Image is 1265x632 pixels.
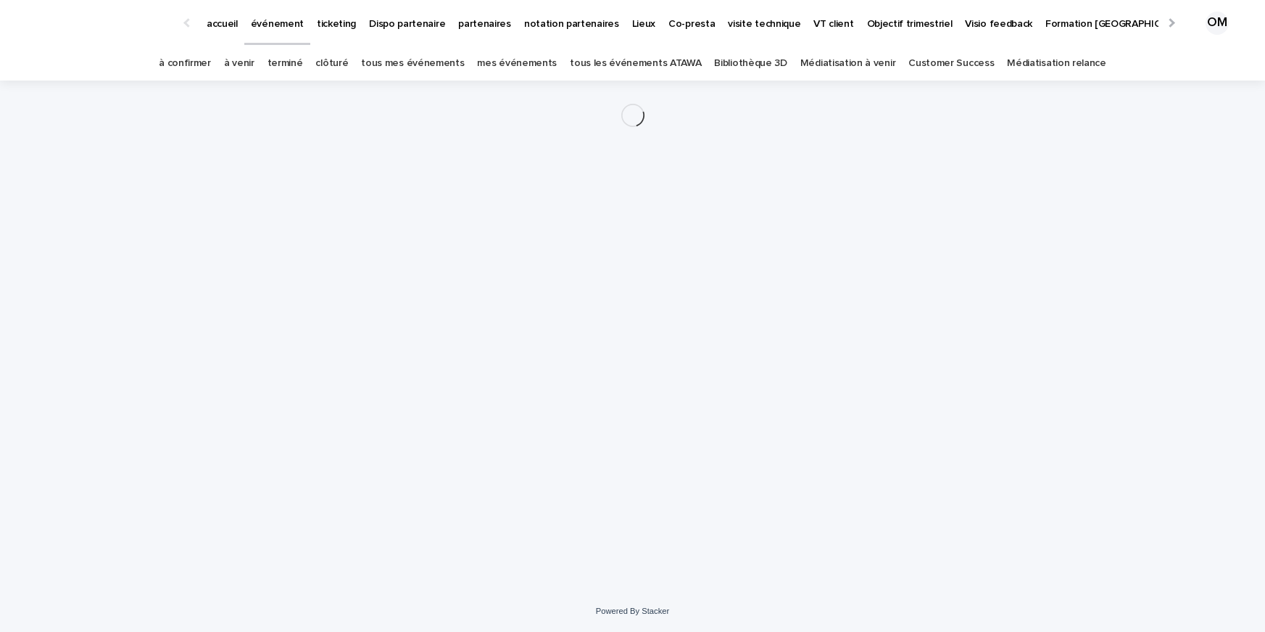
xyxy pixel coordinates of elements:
img: Ls34BcGeRexTGTNfXpUC [29,9,170,38]
a: terminé [267,46,303,81]
a: Médiatisation relance [1007,46,1106,81]
a: Bibliothèque 3D [714,46,787,81]
a: Powered By Stacker [596,607,669,615]
a: tous mes événements [361,46,464,81]
a: à venir [224,46,254,81]
a: mes événements [477,46,557,81]
div: OM [1206,12,1229,35]
a: à confirmer [159,46,211,81]
a: Médiatisation à venir [800,46,896,81]
a: tous les événements ATAWA [570,46,701,81]
a: clôturé [315,46,348,81]
a: Customer Success [908,46,994,81]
